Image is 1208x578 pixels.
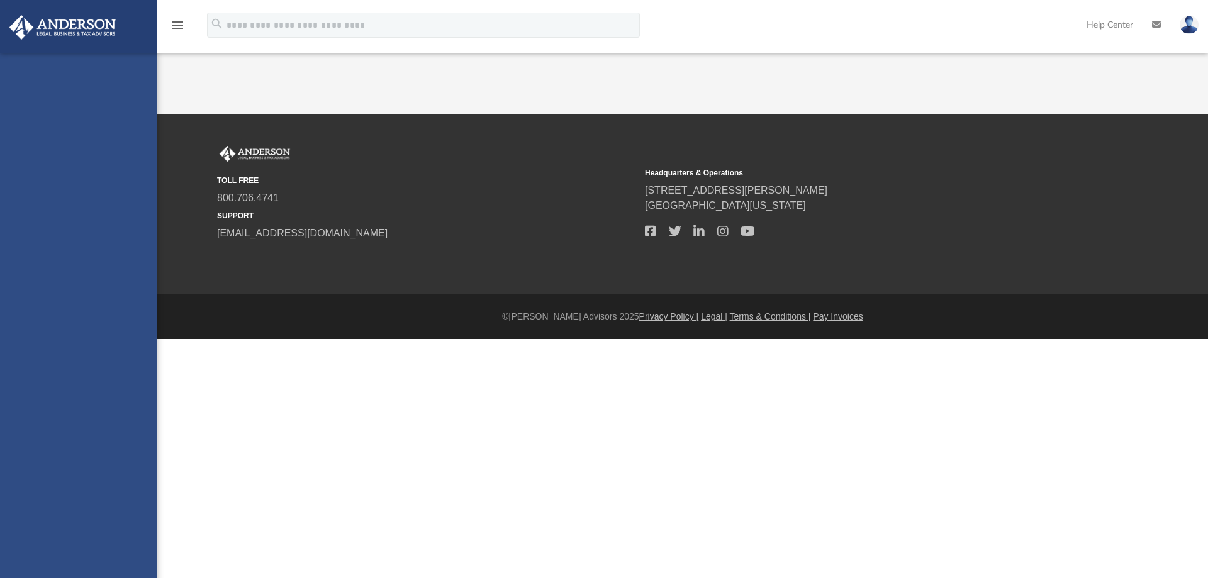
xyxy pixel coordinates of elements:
a: 800.706.4741 [217,192,279,203]
small: SUPPORT [217,210,636,221]
a: Privacy Policy | [639,311,699,321]
i: menu [170,18,185,33]
img: User Pic [1180,16,1199,34]
a: [STREET_ADDRESS][PERSON_NAME] [645,185,827,196]
small: Headquarters & Operations [645,167,1064,179]
i: search [210,17,224,31]
img: Anderson Advisors Platinum Portal [6,15,120,40]
a: Pay Invoices [813,311,863,321]
small: TOLL FREE [217,175,636,186]
a: [GEOGRAPHIC_DATA][US_STATE] [645,200,806,211]
a: Terms & Conditions | [730,311,811,321]
a: [EMAIL_ADDRESS][DOMAIN_NAME] [217,228,388,238]
a: Legal | [701,311,727,321]
a: menu [170,24,185,33]
img: Anderson Advisors Platinum Portal [217,146,293,162]
div: ©[PERSON_NAME] Advisors 2025 [157,310,1208,323]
